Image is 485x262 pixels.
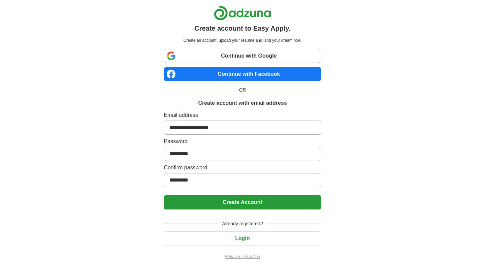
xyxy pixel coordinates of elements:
[164,67,321,81] a: Continue with Facebook
[235,87,250,94] span: OR
[214,5,271,21] img: Adzuna logo
[164,195,321,209] button: Create Account
[164,164,321,172] label: Confirm password
[194,23,291,33] h1: Create account to Easy Apply.
[164,231,321,245] button: Login
[164,49,321,63] a: Continue with Google
[198,99,287,107] h1: Create account with email address
[164,235,321,241] a: Login
[165,37,320,43] p: Create an account, upload your resume and land your dream role.
[218,220,267,227] span: Already registered?
[164,111,321,119] label: Email address
[164,137,321,145] label: Password
[164,254,321,260] a: Return to job advert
